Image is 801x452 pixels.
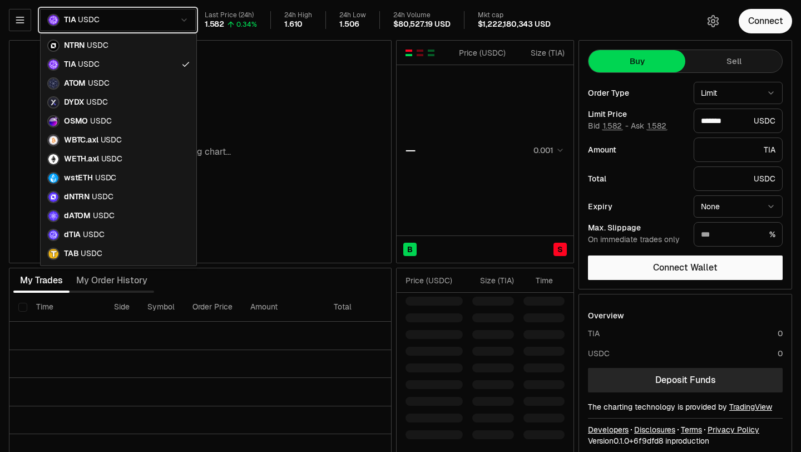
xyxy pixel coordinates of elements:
span: USDC [92,192,113,202]
span: ATOM [64,78,86,89]
span: USDC [81,249,102,259]
span: dNTRN [64,192,90,202]
img: ATOM Logo [48,78,58,89]
span: wstETH [64,173,93,183]
img: NTRN Logo [48,41,58,51]
span: USDC [88,78,109,89]
span: WETH.axl [64,154,99,164]
span: TAB [64,249,78,259]
span: USDC [78,60,99,70]
span: USDC [86,97,107,107]
img: wstETH Logo [48,173,58,183]
img: DYDX Logo [48,97,58,107]
span: USDC [90,116,111,126]
span: OSMO [64,116,88,126]
img: dTIA Logo [48,230,58,240]
img: OSMO Logo [48,116,58,126]
span: dTIA [64,230,81,240]
span: NTRN [64,41,85,51]
span: USDC [101,154,122,164]
img: TAB Logo [48,249,58,259]
span: USDC [101,135,122,145]
span: USDC [87,41,108,51]
img: WBTC.axl Logo [48,135,58,145]
img: TIA Logo [48,60,58,70]
span: USDC [83,230,104,240]
span: USDC [93,211,114,221]
img: WETH.axl Logo [48,154,58,164]
span: USDC [95,173,116,183]
img: dATOM Logo [48,211,58,221]
span: TIA [64,60,76,70]
span: DYDX [64,97,84,107]
span: WBTC.axl [64,135,98,145]
img: dNTRN Logo [48,192,58,202]
span: dATOM [64,211,91,221]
